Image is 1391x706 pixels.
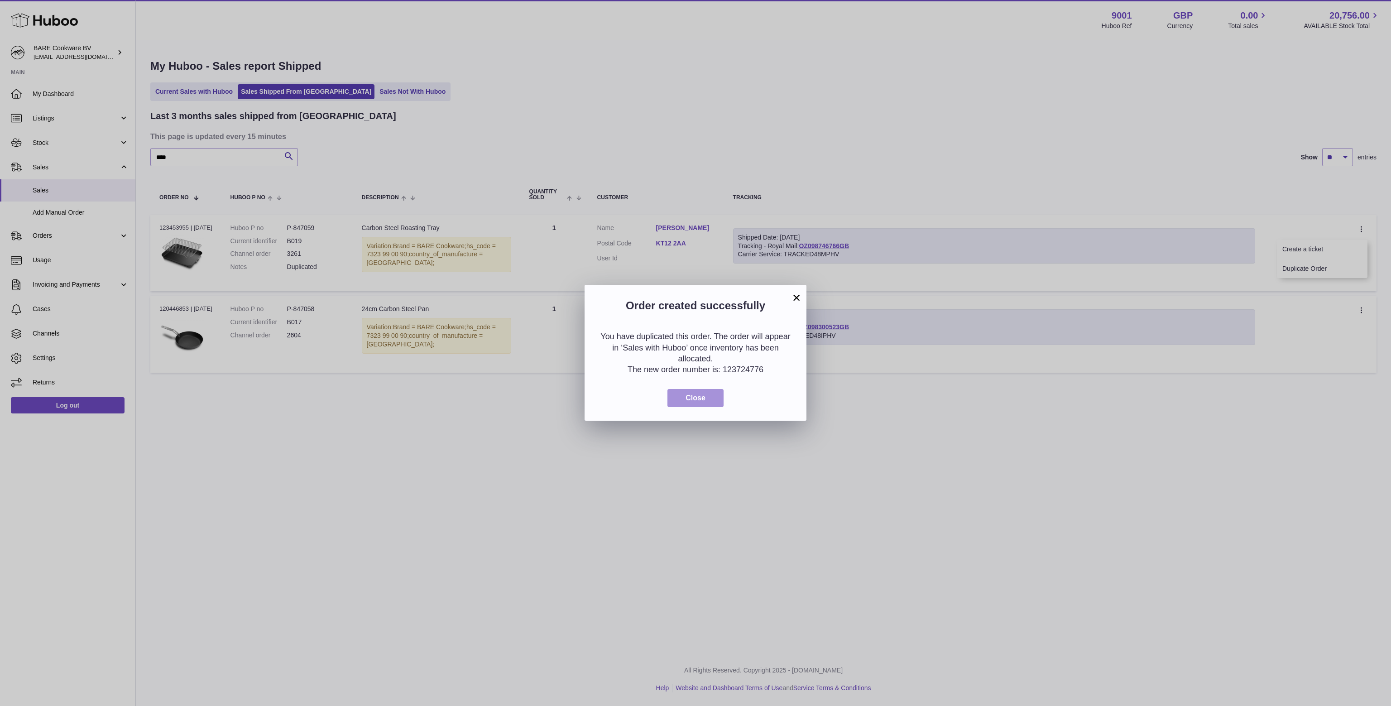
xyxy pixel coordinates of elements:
span: Close [686,394,705,402]
p: You have duplicated this order. The order will appear in ‘Sales with Huboo’ once inventory has be... [598,331,793,364]
p: The new order number is: 123724776 [598,364,793,375]
button: × [791,292,802,303]
h2: Order created successfully [598,298,793,317]
button: Close [667,389,724,408]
